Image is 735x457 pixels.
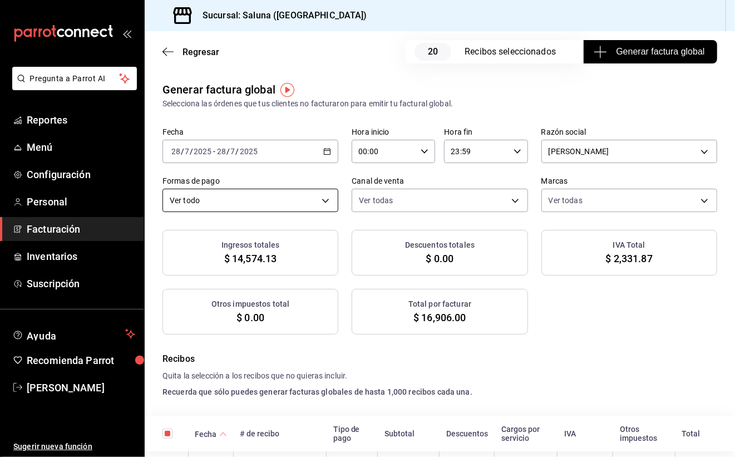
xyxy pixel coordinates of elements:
th: # de recibo [234,416,327,451]
th: Total [675,416,735,451]
th: Descuentos [440,416,495,451]
label: Canal de venta [352,178,527,185]
span: $ 16,906.00 [413,310,466,325]
span: $ 2,331.87 [606,251,653,266]
h4: Recibos [162,352,717,366]
font: Suscripción [27,278,80,289]
span: $ 0.00 [236,310,264,325]
input: ---- [239,147,258,156]
span: / [226,147,230,156]
h4: Recuerda que sólo puedes generar facturas globales de hasta 1,000 recibos cada una. [162,386,717,398]
font: Facturación [27,223,80,235]
span: Pregunta a Parrot AI [30,73,120,85]
button: open_drawer_menu [122,29,131,38]
h3: IVA Total [613,239,645,251]
input: -- [171,147,181,156]
th: Subtotal [378,416,440,451]
h3: Ingresos totales [221,239,280,251]
div: Selecciona las órdenes que tus clientes no facturaron para emitir tu factural global. [162,98,717,110]
span: Ver todas [359,195,393,206]
font: Configuración [27,169,91,180]
label: Razón social [541,129,717,136]
span: $ 14,574.13 [224,251,277,266]
button: Regresar [162,47,219,57]
h3: Total por facturar [408,298,471,310]
font: Reportes [27,114,67,126]
span: Fecha [195,430,227,439]
h3: Sucursal: Saluna ([GEOGRAPHIC_DATA]) [194,9,367,22]
font: Menú [27,141,53,153]
div: Recibos seleccionados [465,45,565,58]
img: Marcador de información sobre herramientas [280,83,294,97]
font: Recomienda Parrot [27,355,114,366]
button: Generar factura global [584,40,717,63]
font: Fecha [195,430,217,439]
div: Ver todo [162,189,338,212]
a: Pregunta a Parrot AI [8,81,137,92]
span: Ayuda [27,327,121,341]
font: Sugerir nueva función [13,442,92,451]
font: [PERSON_NAME] [27,382,105,394]
th: Cargos por servicio [495,416,558,451]
label: Hora fin [444,129,527,136]
span: 20 [415,43,451,61]
h4: Quita la selección a los recibos que no quieras incluir. [162,370,717,382]
span: Ver todas [549,195,583,206]
font: Personal [27,196,67,208]
font: Inventarios [27,250,77,262]
div: [PERSON_NAME] [541,140,717,163]
span: $ 0.00 [426,251,454,266]
label: Formas de pago [162,178,338,185]
font: Generar factura global [616,47,704,57]
th: Tipo de pago [327,416,378,451]
th: Otros impuestos [613,416,675,451]
span: Regresar [182,47,219,57]
label: Fecha [162,129,338,136]
input: -- [216,147,226,156]
h3: Descuentos totales [405,239,475,251]
label: Marcas [541,178,717,185]
span: - [213,147,215,156]
span: / [236,147,239,156]
th: IVA [558,416,613,451]
label: Hora inicio [352,129,435,136]
span: / [190,147,193,156]
button: Pregunta a Parrot AI [12,67,137,90]
span: / [181,147,184,156]
div: Generar factura global [162,81,275,98]
input: -- [184,147,190,156]
input: -- [230,147,236,156]
input: ---- [193,147,212,156]
h3: Otros impuestos total [211,298,290,310]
